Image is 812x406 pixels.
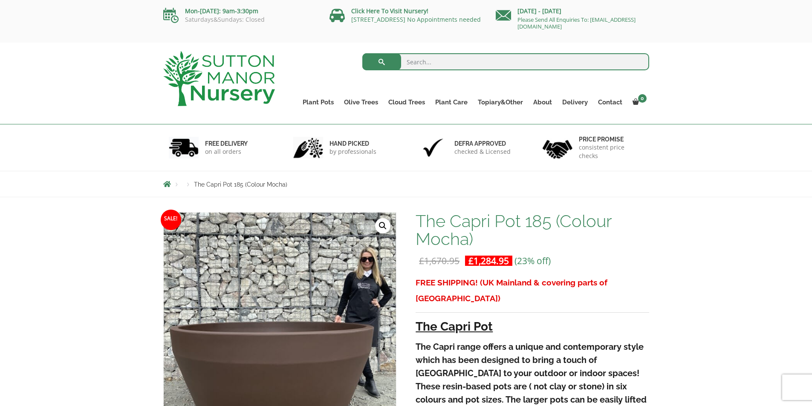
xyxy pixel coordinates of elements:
nav: Breadcrumbs [163,181,649,187]
p: Saturdays&Sundays: Closed [163,16,317,23]
span: Sale! [161,210,181,230]
span: £ [468,255,474,267]
p: on all orders [205,147,248,156]
h6: Defra approved [454,140,511,147]
a: Click Here To Visit Nursery! [351,7,428,15]
p: [DATE] - [DATE] [496,6,649,16]
a: Topiary&Other [473,96,528,108]
a: Plant Pots [298,96,339,108]
img: 1.jpg [169,137,199,158]
p: checked & Licensed [454,147,511,156]
a: Contact [593,96,627,108]
img: logo [163,51,275,106]
a: About [528,96,557,108]
h6: FREE DELIVERY [205,140,248,147]
span: 0 [638,94,647,103]
a: View full-screen image gallery [375,218,390,233]
img: 3.jpg [418,137,448,158]
a: Please Send All Enquiries To: [EMAIL_ADDRESS][DOMAIN_NAME] [517,16,636,30]
a: Delivery [557,96,593,108]
strong: The Capri Pot [416,320,493,334]
input: Search... [362,53,649,70]
img: 4.jpg [543,135,572,161]
a: Plant Care [430,96,473,108]
a: [STREET_ADDRESS] No Appointments needed [351,15,481,23]
span: The Capri Pot 185 (Colour Mocha) [194,181,287,188]
h6: Price promise [579,135,644,143]
span: £ [419,255,424,267]
p: consistent price checks [579,143,644,160]
bdi: 1,670.95 [419,255,459,267]
h3: FREE SHIPPING! (UK Mainland & covering parts of [GEOGRAPHIC_DATA]) [416,275,649,306]
a: 0 [627,96,649,108]
a: Olive Trees [339,96,383,108]
bdi: 1,284.95 [468,255,509,267]
h6: hand picked [329,140,376,147]
p: Mon-[DATE]: 9am-3:30pm [163,6,317,16]
span: (23% off) [514,255,551,267]
a: Cloud Trees [383,96,430,108]
h1: The Capri Pot 185 (Colour Mocha) [416,212,649,248]
p: by professionals [329,147,376,156]
img: 2.jpg [293,137,323,158]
